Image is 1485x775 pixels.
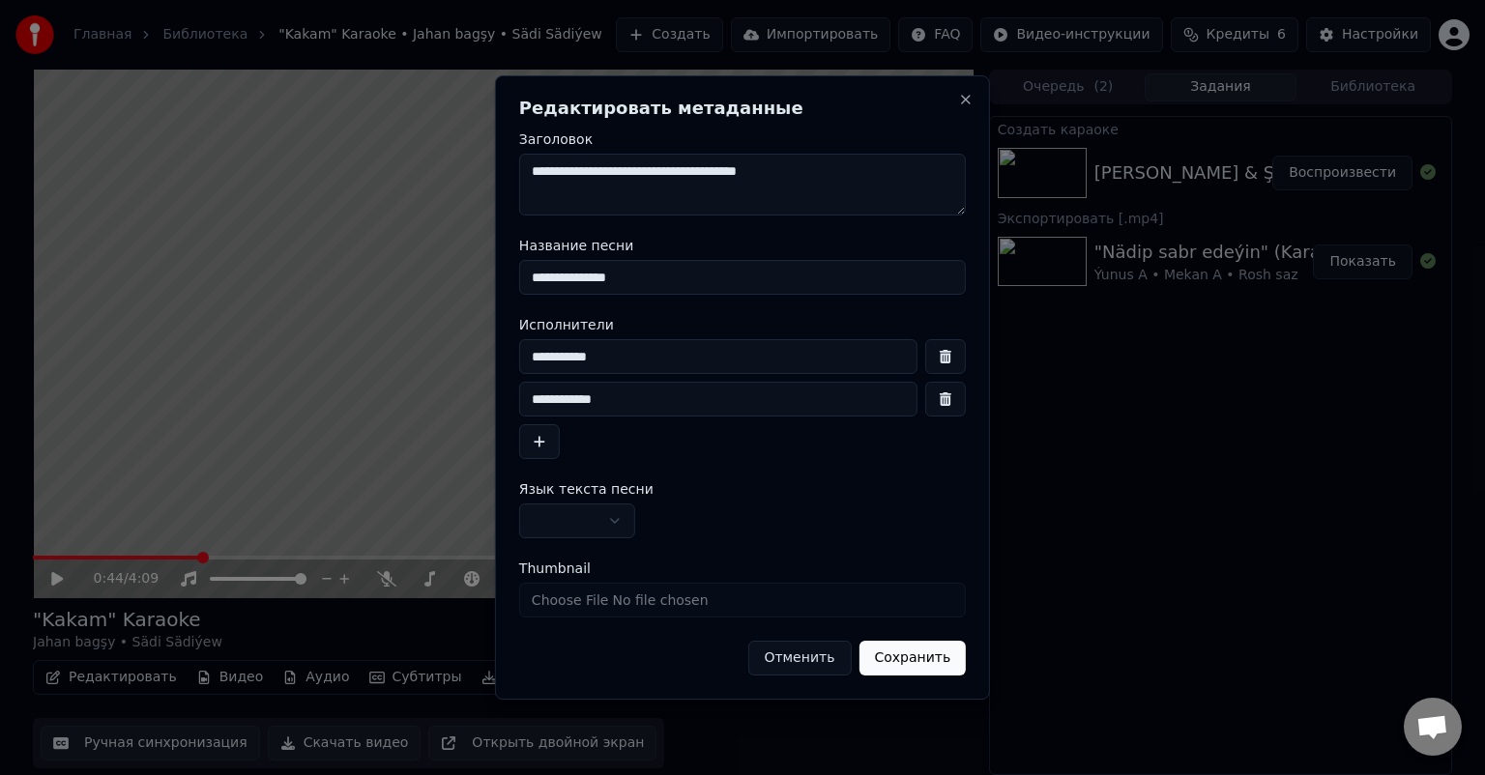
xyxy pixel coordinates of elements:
[519,132,966,146] label: Заголовок
[519,100,966,117] h2: Редактировать метаданные
[519,482,654,496] span: Язык текста песни
[519,239,966,252] label: Название песни
[519,561,591,575] span: Thumbnail
[859,641,966,675] button: Сохранить
[519,318,966,331] label: Исполнители
[747,641,851,675] button: Отменить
